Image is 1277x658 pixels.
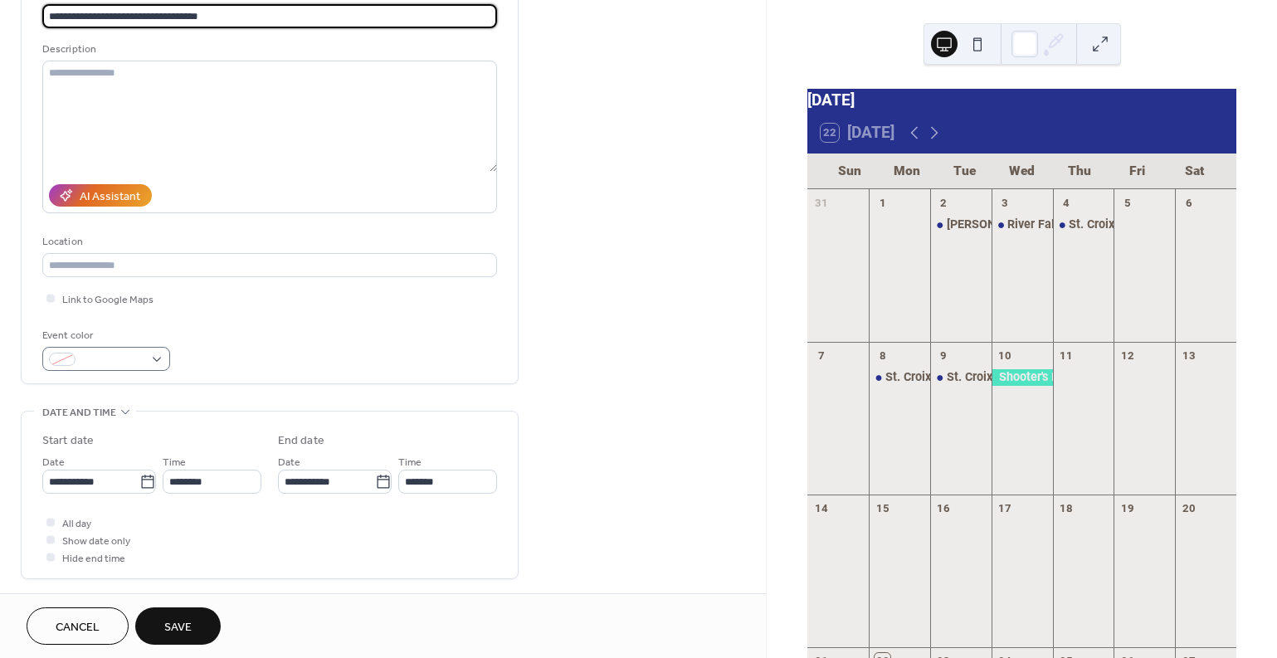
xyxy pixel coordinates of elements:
div: 6 [1181,195,1196,210]
div: 7 [814,348,829,363]
div: Wed [993,154,1050,189]
div: St. Croix Central Dart League Meeting [869,369,930,386]
button: Save [135,607,221,645]
div: AI Assistant [80,188,140,206]
div: [PERSON_NAME] League Meeting [947,217,1129,233]
div: 14 [814,500,829,515]
div: 15 [875,500,890,515]
div: St. Croix Valley Dart League Meeting [1053,217,1114,233]
div: Fri [1109,154,1166,189]
div: 5 [1120,195,1135,210]
button: Cancel [27,607,129,645]
div: River Falls Dart League Meeting [992,217,1053,233]
div: Mon [879,154,936,189]
span: Date [42,454,65,471]
div: 13 [1181,348,1196,363]
div: River Falls Dart League Meeting [1007,217,1181,233]
div: St. Croix Valley Pool League Meeting [947,369,1148,386]
div: 11 [1059,348,1074,363]
span: Time [163,454,186,471]
div: 19 [1120,500,1135,515]
div: Thu [1050,154,1108,189]
span: Time [398,454,422,471]
div: 20 [1181,500,1196,515]
div: Start date [42,432,94,450]
div: 4 [1059,195,1074,210]
span: All day [62,515,91,533]
div: Sat [1166,154,1223,189]
div: 1 [875,195,890,210]
div: 17 [997,500,1012,515]
div: 8 [875,348,890,363]
span: Date [278,454,300,471]
div: Location [42,233,494,251]
div: Ellsworth Dart League Meeting [930,217,992,233]
span: Save [164,619,192,636]
div: 3 [997,195,1012,210]
button: AI Assistant [49,184,152,207]
span: Cancel [56,619,100,636]
div: Tue [936,154,993,189]
div: 18 [1059,500,1074,515]
div: Event color [42,327,167,344]
div: St. Croix Central Dart League Meeting [885,369,1090,386]
div: 10 [997,348,1012,363]
div: 2 [936,195,951,210]
span: Date and time [42,404,116,422]
div: Sun [821,154,878,189]
div: 16 [936,500,951,515]
div: St. Croix Valley Dart League Meeting [1069,217,1268,233]
span: Hide end time [62,550,125,568]
div: 12 [1120,348,1135,363]
span: Link to Google Maps [62,291,154,309]
div: [DATE] [807,89,1236,113]
span: Show date only [62,533,130,550]
div: Shooter's Pub 200th Annual Beanies & Weinies Dart Tournament [992,369,1053,386]
div: End date [278,432,324,450]
div: Description [42,41,494,58]
div: 9 [936,348,951,363]
div: 31 [814,195,829,210]
div: St. Croix Valley Pool League Meeting [930,369,992,386]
